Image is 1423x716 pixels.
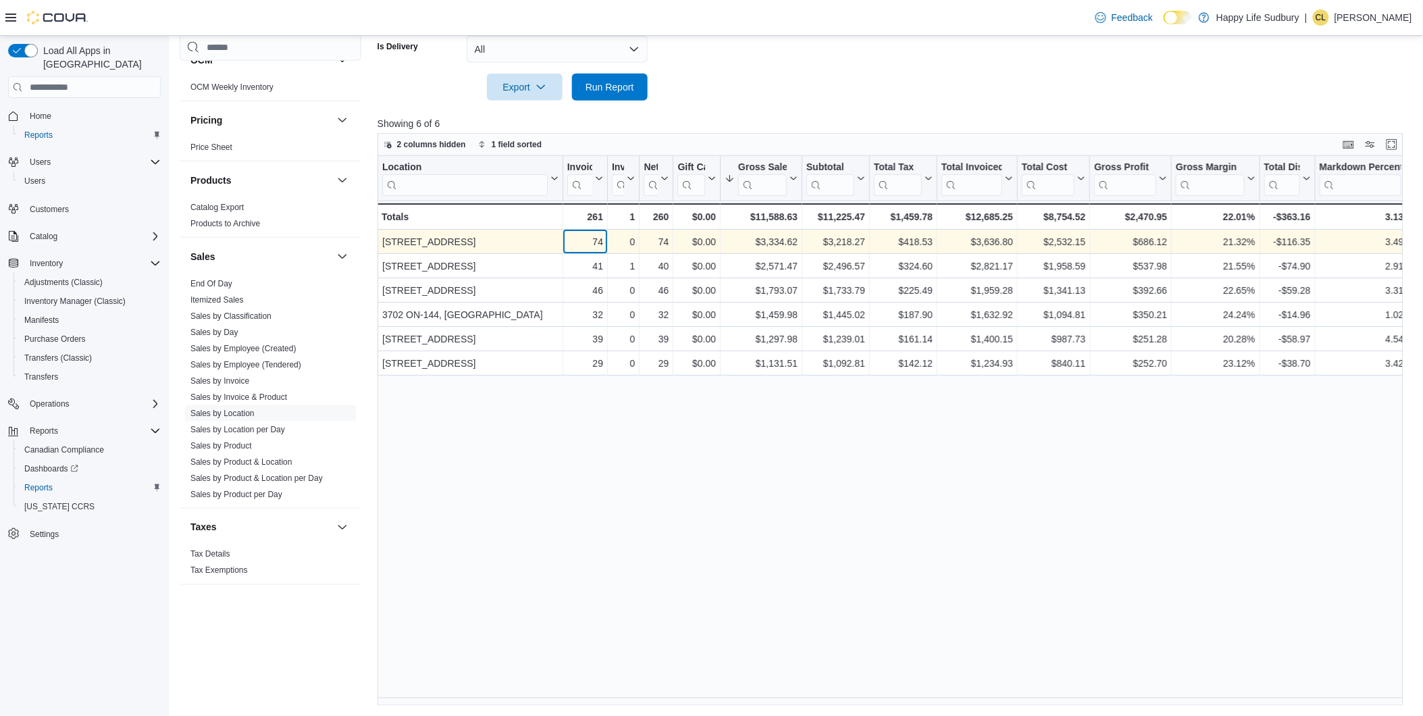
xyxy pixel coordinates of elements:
button: Operations [3,394,166,413]
span: Operations [24,396,161,412]
span: Users [19,173,161,189]
div: Total Cost [1022,161,1075,174]
button: Gift Cards [677,161,716,196]
button: Location [382,161,559,196]
span: Home [24,107,161,124]
button: Inventory [3,254,166,273]
span: OCM Weekly Inventory [190,82,274,93]
div: $1,094.81 [1022,307,1085,323]
div: $187.90 [874,307,933,323]
div: Total Invoiced [941,161,1002,196]
div: $0.00 [677,282,716,299]
div: -$74.90 [1264,258,1310,274]
div: 40 [644,258,669,274]
span: Users [30,157,51,168]
div: 1 [612,258,635,274]
div: Total Invoiced [941,161,1002,174]
p: | [1305,9,1308,26]
span: Catalog [30,231,57,242]
button: Taxes [190,521,332,534]
button: Transfers (Classic) [14,349,166,367]
button: Transfers [14,367,166,386]
div: Markdown Percent [1320,161,1401,174]
div: $1,400.15 [941,331,1013,347]
div: $1,793.07 [725,282,798,299]
div: Gift Cards [677,161,705,174]
div: -$363.16 [1264,209,1310,225]
div: [STREET_ADDRESS] [382,331,559,347]
div: 3.42% [1320,355,1412,372]
div: $252.70 [1094,355,1167,372]
div: 22.01% [1176,209,1255,225]
span: Adjustments (Classic) [24,277,103,288]
div: -$116.35 [1264,234,1310,250]
div: $11,588.63 [725,209,798,225]
a: Settings [24,526,64,542]
div: $2,496.57 [806,258,865,274]
div: $3,218.27 [806,234,865,250]
a: Dashboards [19,461,84,477]
div: $1,297.98 [725,331,798,347]
h3: Taxes [190,521,217,534]
div: [STREET_ADDRESS] [382,282,559,299]
span: Reports [30,426,58,436]
div: Gross Margin [1176,161,1244,196]
button: Reports [14,478,166,497]
span: Load All Apps in [GEOGRAPHIC_DATA] [38,44,161,71]
span: Dashboards [19,461,161,477]
div: Markdown Percent [1320,161,1401,196]
div: 3.31% [1320,282,1412,299]
div: Total Discount [1264,161,1299,196]
div: [STREET_ADDRESS] [382,234,559,250]
button: Subtotal [806,161,865,196]
span: Users [24,176,45,186]
button: Net Sold [644,161,669,196]
span: Purchase Orders [24,334,86,344]
div: -$58.97 [1264,331,1310,347]
a: End Of Day [190,279,232,288]
div: $350.21 [1094,307,1167,323]
a: Transfers [19,369,63,385]
div: $1,459.78 [874,209,933,225]
div: Location [382,161,548,196]
div: [STREET_ADDRESS] [382,258,559,274]
span: Transfers [19,369,161,385]
p: Showing 6 of 6 [378,117,1414,130]
div: 1.02% [1320,307,1412,323]
div: 4.54% [1320,331,1412,347]
button: Sales [190,250,332,263]
a: Tax Details [190,550,230,559]
button: Products [334,172,351,188]
input: Dark Mode [1164,11,1192,25]
a: Sales by Day [190,328,238,337]
button: Pricing [334,112,351,128]
div: Pricing [180,139,361,161]
div: $2,821.17 [941,258,1013,274]
a: Sales by Product per Day [190,490,282,499]
div: 24.24% [1176,307,1255,323]
button: Export [487,74,563,101]
button: Catalog [24,228,63,245]
span: Inventory [30,258,63,269]
span: Manifests [24,315,59,326]
div: $537.98 [1094,258,1167,274]
div: Gross Profit [1094,161,1156,196]
span: Sales by Product & Location [190,457,292,467]
span: Sales by Classification [190,311,271,322]
a: Sales by Invoice [190,376,249,386]
a: Sales by Product & Location per Day [190,474,323,483]
div: 39 [567,331,602,347]
button: Enter fullscreen [1384,136,1400,153]
button: Total Tax [874,161,933,196]
button: Products [190,174,332,187]
span: Customers [24,200,161,217]
span: Catalog [24,228,161,245]
a: Itemized Sales [190,295,244,305]
button: Users [14,172,166,190]
button: Inventory [24,255,68,272]
div: Invoices Sold [567,161,592,174]
div: 21.32% [1176,234,1255,250]
span: Users [24,154,161,170]
span: Home [30,111,51,122]
a: Sales by Invoice & Product [190,392,287,402]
